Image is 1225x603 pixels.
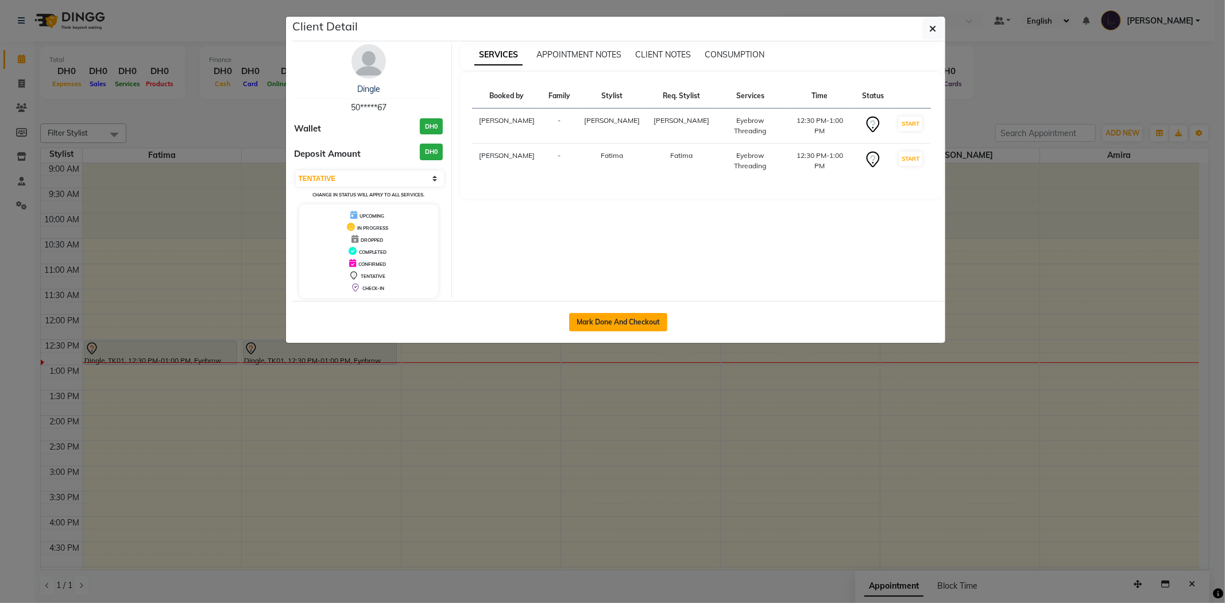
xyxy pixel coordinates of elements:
span: CHECK-IN [362,285,384,291]
h5: Client Detail [293,18,358,35]
td: 12:30 PM-1:00 PM [785,144,856,179]
span: COMPLETED [359,249,387,255]
small: Change in status will apply to all services. [312,192,424,198]
span: CONSUMPTION [705,49,764,60]
td: 12:30 PM-1:00 PM [785,109,856,144]
button: START [899,117,922,131]
th: Time [785,84,856,109]
span: UPCOMING [360,213,384,219]
th: Booked by [472,84,542,109]
span: IN PROGRESS [357,225,388,231]
th: Status [855,84,891,109]
span: SERVICES [474,45,523,65]
img: avatar [351,44,386,79]
span: APPOINTMENT NOTES [536,49,621,60]
span: [PERSON_NAME] [584,116,640,125]
h3: DH0 [420,144,443,160]
span: Wallet [295,122,322,136]
span: Deposit Amount [295,148,361,161]
span: CLIENT NOTES [635,49,691,60]
span: [PERSON_NAME] [654,116,709,125]
th: Services [716,84,785,109]
span: DROPPED [361,237,383,243]
th: Family [542,84,577,109]
td: - [542,109,577,144]
button: Mark Done And Checkout [569,313,667,331]
th: Req. Stylist [647,84,716,109]
td: [PERSON_NAME] [472,144,542,179]
td: [PERSON_NAME] [472,109,542,144]
div: Eyebrow Threading [723,150,778,171]
span: CONFIRMED [358,261,386,267]
span: Fatima [670,151,693,160]
div: Eyebrow Threading [723,115,778,136]
h3: DH0 [420,118,443,135]
td: - [542,144,577,179]
a: Dingle [357,84,380,94]
span: Fatima [601,151,623,160]
span: TENTATIVE [361,273,385,279]
button: START [899,152,922,166]
th: Stylist [577,84,647,109]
